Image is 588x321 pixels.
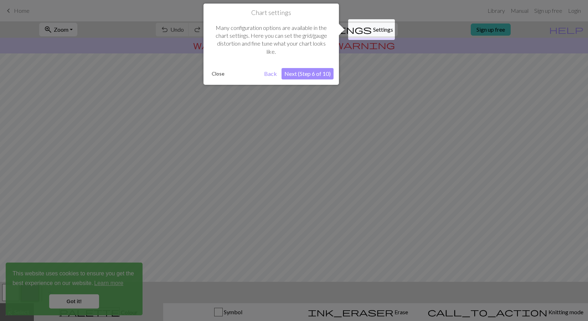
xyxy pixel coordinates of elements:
button: Close [209,68,227,79]
h1: Chart settings [209,9,334,17]
button: Next (Step 6 of 10) [282,68,334,79]
div: Many configuration options are available in the chart settings. Here you can set the grid/gauge d... [209,17,334,63]
div: Chart settings [203,4,339,85]
button: Back [261,68,280,79]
